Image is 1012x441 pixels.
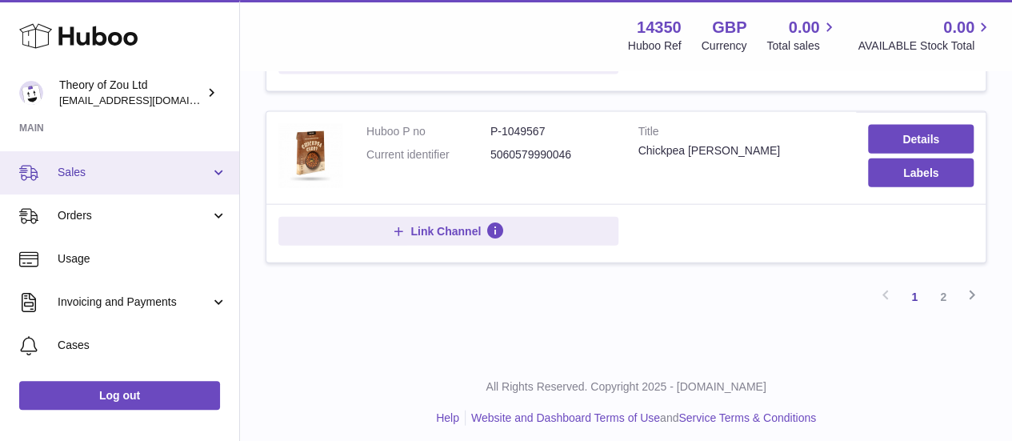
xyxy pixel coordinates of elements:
strong: GBP [712,17,746,38]
dd: P-1049567 [490,124,614,139]
span: Invoicing and Payments [58,295,210,310]
a: Website and Dashboard Terms of Use [471,411,660,424]
span: Sales [58,165,210,180]
a: 2 [929,283,958,311]
div: Chickpea [PERSON_NAME] [638,143,845,158]
span: Link Channel [410,224,481,239]
a: Help [436,411,459,424]
a: Details [868,125,974,154]
span: 0.00 [943,17,974,38]
dd: 5060579990046 [490,147,614,162]
div: Theory of Zou Ltd [59,78,203,108]
div: Huboo Ref [628,38,682,54]
a: Service Terms & Conditions [678,411,816,424]
button: Labels [868,158,974,187]
a: 0.00 Total sales [766,17,838,54]
dt: Current identifier [366,147,490,162]
img: Chickpea Curry [278,124,342,188]
img: internalAdmin-14350@internal.huboo.com [19,81,43,105]
div: Currency [702,38,747,54]
span: Cases [58,338,227,353]
strong: 14350 [637,17,682,38]
span: Usage [58,251,227,267]
p: All Rights Reserved. Copyright 2025 - [DOMAIN_NAME] [253,379,999,395]
span: [EMAIL_ADDRESS][DOMAIN_NAME] [59,94,235,106]
button: Link Channel [278,217,618,246]
span: AVAILABLE Stock Total [858,38,993,54]
strong: Title [638,124,845,143]
a: 1 [900,283,929,311]
li: and [466,411,816,426]
span: Orders [58,208,210,223]
a: 0.00 AVAILABLE Stock Total [858,17,993,54]
a: Log out [19,381,220,410]
span: Total sales [766,38,838,54]
dt: Huboo P no [366,124,490,139]
span: 0.00 [789,17,820,38]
